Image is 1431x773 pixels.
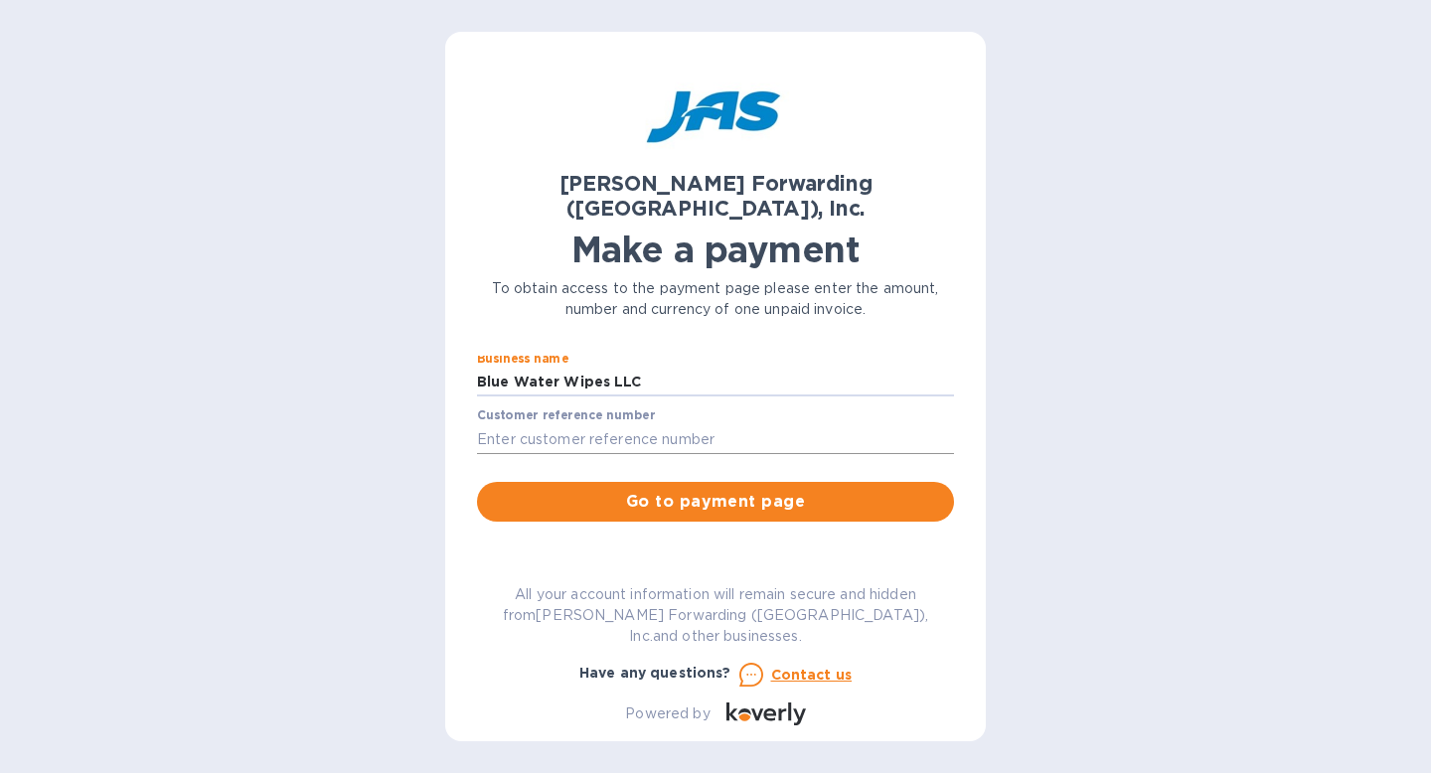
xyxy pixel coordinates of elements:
b: [PERSON_NAME] Forwarding ([GEOGRAPHIC_DATA]), Inc. [559,171,873,221]
button: Go to payment page [477,482,954,522]
span: Go to payment page [493,490,938,514]
p: To obtain access to the payment page please enter the amount, number and currency of one unpaid i... [477,278,954,320]
p: All your account information will remain secure and hidden from [PERSON_NAME] Forwarding ([GEOGRA... [477,584,954,647]
input: Enter business name [477,368,954,397]
input: Enter customer reference number [477,424,954,454]
p: Powered by [625,703,710,724]
label: Business name [477,353,568,365]
b: Have any questions? [579,665,731,681]
h1: Make a payment [477,229,954,270]
u: Contact us [771,667,853,683]
label: Customer reference number [477,410,655,422]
